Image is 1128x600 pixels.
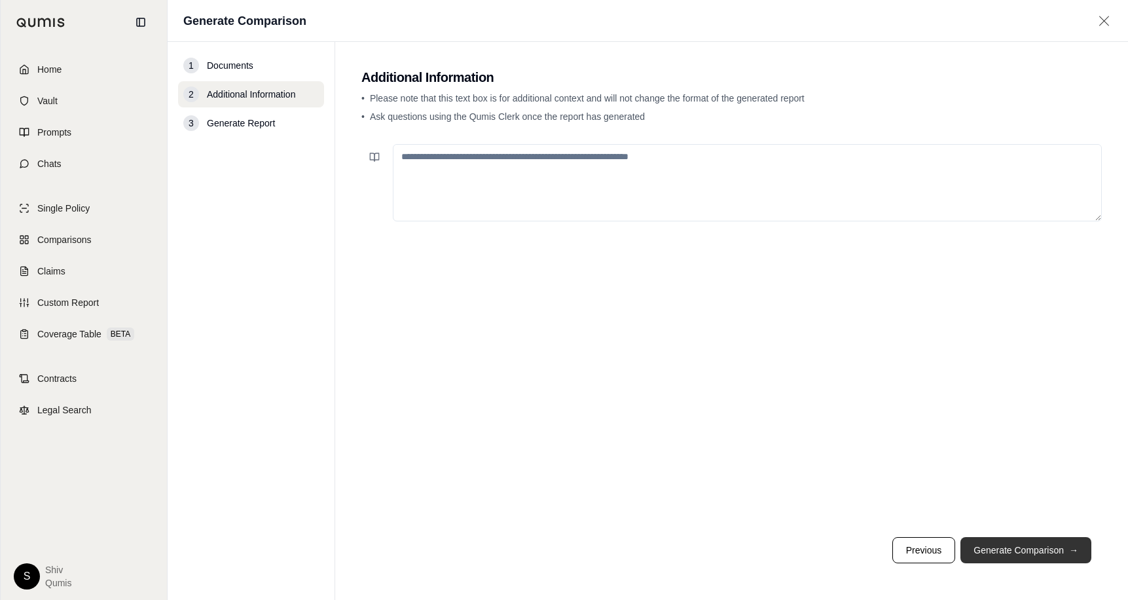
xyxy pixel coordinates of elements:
[960,537,1091,563] button: Generate Comparison→
[9,55,159,84] a: Home
[37,94,58,107] span: Vault
[37,126,71,139] span: Prompts
[37,265,65,278] span: Claims
[9,86,159,115] a: Vault
[892,537,955,563] button: Previous
[183,58,199,73] div: 1
[9,288,159,317] a: Custom Report
[45,563,71,576] span: Shiv
[183,86,199,102] div: 2
[37,296,99,309] span: Custom Report
[1069,544,1078,557] span: →
[183,12,306,30] h1: Generate Comparison
[37,202,90,215] span: Single Policy
[37,328,101,341] span: Coverage Table
[9,257,159,286] a: Claims
[107,328,134,341] span: BETA
[37,403,92,417] span: Legal Search
[361,68,1102,86] h2: Additional Information
[37,157,62,170] span: Chats
[9,225,159,254] a: Comparisons
[37,233,91,246] span: Comparisons
[370,111,645,122] span: Ask questions using the Qumis Clerk once the report has generated
[183,115,199,131] div: 3
[370,93,805,103] span: Please note that this text box is for additional context and will not change the format of the ge...
[9,118,159,147] a: Prompts
[9,320,159,348] a: Coverage TableBETA
[9,396,159,424] a: Legal Search
[9,364,159,393] a: Contracts
[207,117,275,130] span: Generate Report
[207,59,253,72] span: Documents
[9,149,159,178] a: Chats
[130,12,151,33] button: Collapse sidebar
[361,93,365,103] span: •
[207,88,295,101] span: Additional Information
[361,111,365,122] span: •
[45,576,71,590] span: Qumis
[14,563,40,590] div: S
[9,194,159,223] a: Single Policy
[37,63,62,76] span: Home
[37,372,77,385] span: Contracts
[16,18,65,28] img: Qumis Logo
